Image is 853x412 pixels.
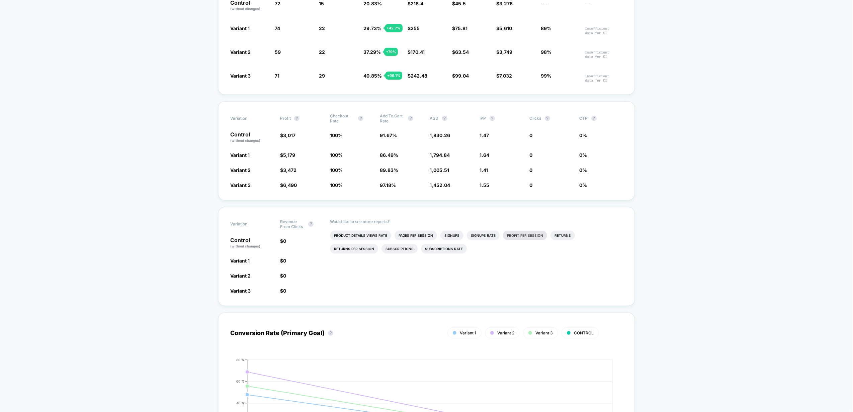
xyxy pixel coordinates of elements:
span: 29.73 % [363,25,381,31]
span: 0 % [580,182,587,188]
span: 5,179 [283,152,295,158]
span: 89.83 % [380,167,398,173]
span: IPP [480,116,486,121]
span: 63.54 [455,49,469,55]
span: $ [280,182,297,188]
span: 1,794.84 [430,152,450,158]
span: $ [280,258,286,264]
span: $ [452,1,466,6]
span: Variation [230,113,267,123]
span: 0 % [580,132,587,138]
span: 0 [283,238,286,244]
span: Variant 3 [230,288,251,294]
span: 99% [541,73,551,79]
span: Variant 2 [497,330,514,335]
span: Variant 2 [230,49,251,55]
span: 100 % [330,152,343,158]
span: 0 [283,258,286,264]
span: $ [408,25,420,31]
span: 218.4 [411,1,423,6]
span: 91.67 % [380,132,397,138]
button: ? [591,116,597,121]
span: Variation [230,219,267,229]
tspan: 80 % [236,358,245,362]
span: Variant 3 [230,73,251,79]
button: ? [294,116,300,121]
span: 59 [275,49,281,55]
span: ASD [430,116,439,121]
span: $ [280,167,296,173]
span: 0 [283,273,286,279]
button: ? [545,116,550,121]
span: --- [585,2,623,11]
span: CTR [580,116,588,121]
span: 0 [530,167,533,173]
button: ? [358,116,363,121]
button: ? [308,221,314,227]
button: ? [490,116,495,121]
span: 7,032 [499,73,512,79]
span: 5,610 [499,25,512,31]
span: Variant 3 [535,330,553,335]
span: 0 [283,288,286,294]
span: Profit [280,116,291,121]
span: 15 [319,1,324,6]
p: Would like to see more reports? [330,219,622,224]
span: Revenue From Clicks [280,219,305,229]
span: 242.48 [411,73,427,79]
span: Variant 1 [230,258,250,264]
span: 1,452.04 [430,182,450,188]
tspan: 40 % [236,401,245,405]
span: Clicks [530,116,541,121]
span: 1,830.26 [430,132,450,138]
span: 0 [530,132,533,138]
li: Returns [550,231,575,240]
span: Variant 1 [460,330,476,335]
span: 74 [275,25,280,31]
span: $ [408,49,425,55]
li: Pages Per Session [395,231,437,240]
span: 100 % [330,167,343,173]
span: Insufficient data for CI [585,26,623,35]
span: $ [280,132,295,138]
span: 3,276 [499,1,513,6]
span: $ [408,73,427,79]
span: 98% [541,49,551,55]
span: Variant 2 [230,273,251,279]
span: Variant 3 [230,182,251,188]
li: Profit Per Session [503,231,547,240]
span: 1.64 [480,152,490,158]
span: 20.83 % [363,1,382,6]
button: ? [442,116,447,121]
span: 100 % [330,132,343,138]
span: 1.47 [480,132,489,138]
p: Control [230,132,273,143]
span: 3,472 [283,167,296,173]
span: 71 [275,73,279,79]
span: $ [280,238,286,244]
span: 86.49 % [380,152,398,158]
span: CONTROL [574,330,594,335]
span: $ [496,1,513,6]
span: 0 % [580,167,587,173]
span: 75.81 [455,25,467,31]
span: 3,017 [283,132,295,138]
span: 100 % [330,182,343,188]
span: 0 [530,152,533,158]
li: Product Details Views Rate [330,231,391,240]
span: $ [280,273,286,279]
button: ? [408,116,413,121]
span: 37.29 % [363,49,381,55]
span: (without changes) [230,244,260,248]
span: (without changes) [230,138,260,142]
li: Signups [440,231,463,240]
span: Checkout Rate [330,113,355,123]
span: 89% [541,25,551,31]
span: 97.18 % [380,182,396,188]
span: $ [496,49,512,55]
li: Subscriptions [381,244,418,253]
span: $ [496,25,512,31]
span: 6,490 [283,182,297,188]
span: $ [452,73,469,79]
span: --- [541,1,548,6]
